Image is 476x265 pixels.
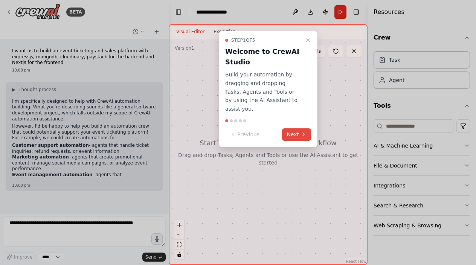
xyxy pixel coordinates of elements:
[173,7,184,17] button: Hide left sidebar
[304,36,313,45] button: Close walkthrough
[282,128,311,141] button: Next
[231,37,255,43] span: Step 1 of 5
[225,46,302,67] h3: Welcome to CrewAI Studio
[225,70,302,113] p: Build your automation by dragging and dropping Tasks, Agents and Tools or by using the AI Assista...
[225,128,264,141] button: Previous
